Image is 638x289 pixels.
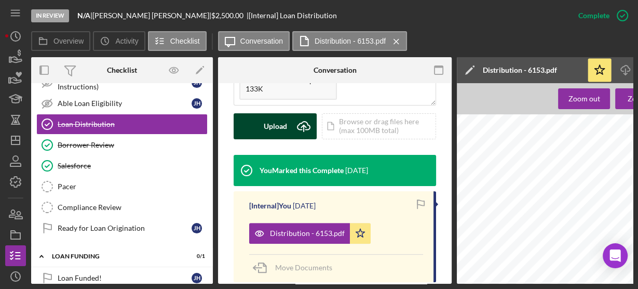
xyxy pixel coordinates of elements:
span: Consumer Loan Admin Fee [485,229,555,235]
label: Conversation [240,37,283,45]
div: [PERSON_NAME] [PERSON_NAME] | [92,11,211,20]
button: Distribution - 6153.pdf [292,31,407,51]
button: Complete [568,5,633,26]
a: Compliance Review [36,197,208,218]
label: Activity [115,37,138,45]
div: Distribution - 6153.pdf [483,66,557,74]
label: Distribution - 6153.pdf [315,37,386,45]
span: MO Love Columbia - 0% [502,248,561,254]
span: TransUnion - $35.00 [491,280,541,285]
div: 0 / 1 [186,253,205,259]
span:  [528,255,531,260]
span: [PERSON_NAME] [488,187,533,192]
label: Overview [53,37,84,45]
button: Conversation [218,31,290,51]
span:  [504,217,506,222]
button: Move Documents [249,255,343,281]
span:  [500,242,502,247]
a: Loan Distribution [36,114,208,135]
button: Activity [93,31,145,51]
div: Checklist [107,66,137,74]
div: Pacer [58,182,207,191]
div: Loan Funding [52,253,179,259]
div: 133K [246,85,320,93]
div: Ready for Loan Origination [58,224,192,232]
a: Borrower Review [36,135,208,155]
span: Holy Ground - [571,248,605,254]
span: Amount [560,174,580,180]
div: Able Loan Eligibility [58,99,192,108]
div: Upload [264,113,287,139]
button: Overview [31,31,90,51]
a: Ready for Loan OriginationJH [36,218,208,239]
button: Upload [234,113,317,139]
div: Distribution - 6153.pdf [270,229,345,238]
span:  [485,217,487,222]
div: Conversation [314,66,357,74]
div: J H [192,273,202,283]
time: 2025-08-13 16:27 [293,202,316,210]
a: Pacer [36,176,208,197]
span: $2,200.00 [554,187,579,192]
div: $2,500.00 [211,11,247,20]
span: 0% and No Fees [485,255,525,260]
span: Payee [486,168,502,174]
time: 2025-08-13 16:27 [345,166,368,175]
button: Distribution - 6153.pdf [249,223,371,244]
div: Loan Distribution [58,120,207,128]
div: Open Intercom Messenger [603,243,628,268]
div: Salesforce [58,162,207,170]
span: Is this an Able Life Loan? [485,211,550,216]
span: KS Consumer - 2% or $100 [506,242,573,247]
span:  [535,235,537,241]
a: Loan Funded!JH [36,268,208,288]
span: MO Consumer - 10% or [541,235,599,241]
div: | [Internal] Loan Distribution [247,11,337,20]
span: IL Consumer- $0 [491,235,532,241]
span:  [564,248,566,254]
div: Compliance Review [58,203,207,212]
span: Choice Neighborhood Fund 0% [535,255,611,260]
div: Zoom out [568,88,600,109]
span: $2,200.00 [556,201,580,207]
div: In Review [31,9,69,22]
span: $100 [485,242,497,247]
span: Other Closing Costs: [485,273,539,279]
div: You Marked this Complete [260,166,344,175]
span: Take the Right Turn 0% [491,261,550,267]
span: Auto Loan - [582,242,610,247]
div: J H [192,223,202,233]
span:  [485,261,487,267]
span:  [576,242,578,247]
span: Yes [491,217,500,222]
span:  [496,248,498,254]
div: [Internal] You [249,202,291,210]
div: Loan Funded! [58,274,192,282]
button: Zoom out [558,88,610,109]
label: Checklist [170,37,200,45]
span: Client/Vendor [545,168,580,174]
button: Checklist [148,31,207,51]
div: Complete [578,5,609,26]
span: $100.00 [615,235,635,241]
a: Able Loan EligibilityJH [36,93,208,114]
div: | [77,11,92,20]
div: Borrower Review [58,141,207,149]
span: No [510,217,517,222]
span:  [485,235,487,241]
a: Salesforce [36,155,208,176]
b: N/A [77,11,90,20]
span:  [485,280,487,285]
span: 2% [485,248,493,254]
span: Move Documents [275,263,332,272]
span:  [614,280,616,285]
div: J H [192,98,202,109]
